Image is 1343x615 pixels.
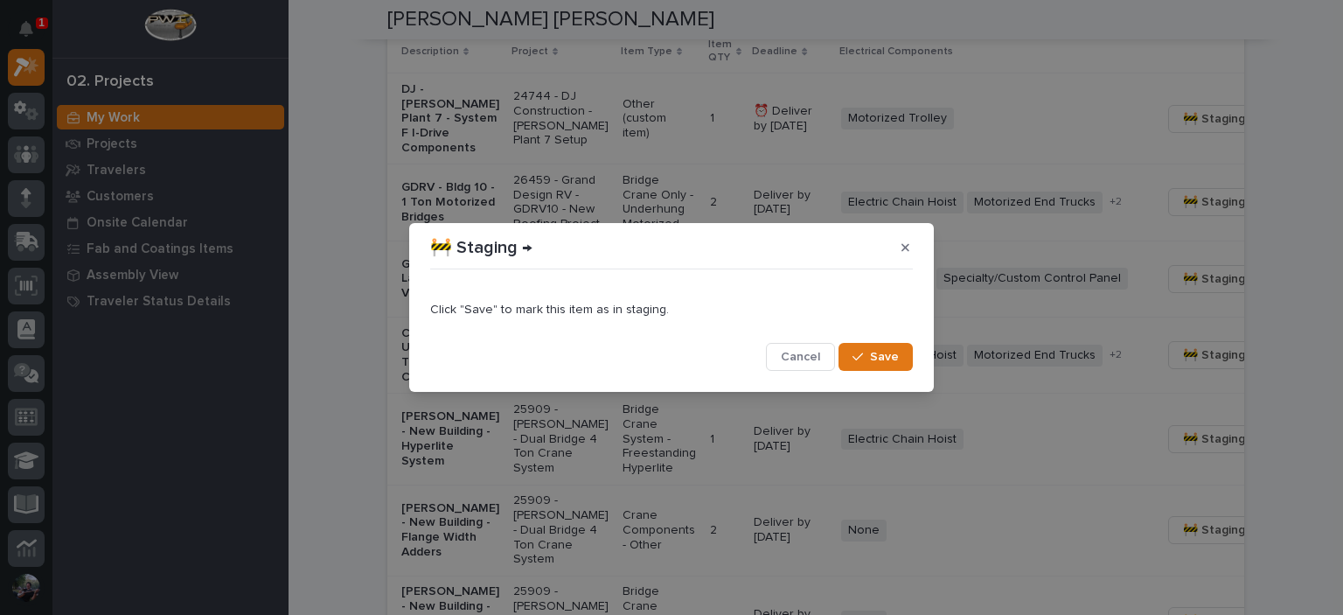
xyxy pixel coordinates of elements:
span: Save [870,349,899,365]
button: Cancel [766,343,835,371]
p: Click "Save" to mark this item as in staging. [430,303,913,318]
p: 🚧 Staging → [430,237,532,258]
span: Cancel [781,349,820,365]
button: Save [839,343,913,371]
